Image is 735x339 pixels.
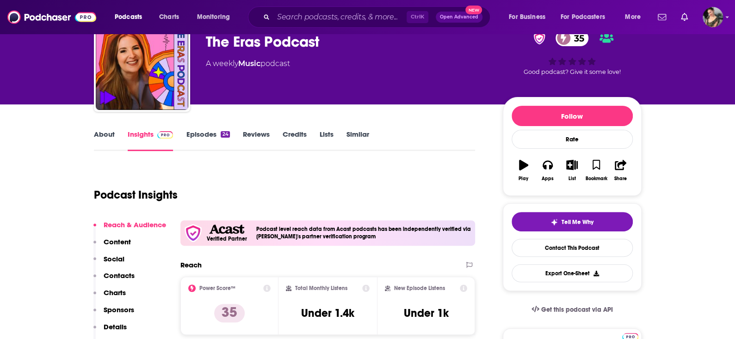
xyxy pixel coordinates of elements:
p: Reach & Audience [104,220,166,229]
img: Acast [209,224,244,234]
h4: Podcast level reach data from Acast podcasts has been independently verified via [PERSON_NAME]'s ... [256,226,472,240]
p: Sponsors [104,305,134,314]
div: Apps [542,176,554,182]
h2: Reach [180,260,202,269]
a: Lists [320,130,334,151]
h2: New Episode Listens [394,285,445,291]
p: Content [104,237,131,246]
h5: Verified Partner [207,236,247,242]
button: open menu [108,10,154,24]
button: open menu [618,10,652,24]
button: Content [93,237,131,254]
div: A weekly podcast [206,58,290,69]
button: tell me why sparkleTell Me Why [512,212,633,231]
h2: Power Score™ [199,285,235,291]
a: Reviews [243,130,270,151]
button: Apps [536,154,560,187]
button: Show profile menu [703,7,723,27]
span: Open Advanced [440,15,478,19]
div: verified Badge35Good podcast? Give it some love! [503,24,642,81]
button: Contacts [93,271,135,288]
span: 35 [565,30,589,46]
span: Logged in as Flossie22 [703,7,723,27]
button: Reach & Audience [93,220,166,237]
div: Play [519,176,528,182]
div: List [568,176,576,182]
p: Contacts [104,271,135,280]
span: Get this podcast via API [541,306,612,314]
button: List [560,154,584,187]
a: InsightsPodchaser Pro [128,130,173,151]
button: Share [608,154,632,187]
span: Ctrl K [407,11,428,23]
span: New [465,6,482,14]
button: open menu [555,10,618,24]
img: Podchaser - Follow, Share and Rate Podcasts [7,8,96,26]
div: 24 [221,131,229,138]
a: Episodes24 [186,130,229,151]
button: Charts [93,288,126,305]
button: open menu [502,10,557,24]
button: Export One-Sheet [512,264,633,282]
span: Monitoring [197,11,230,24]
a: 35 [556,30,589,46]
button: open menu [191,10,242,24]
a: Music [238,59,260,68]
span: Tell Me Why [562,218,593,226]
img: The Eras Podcast [96,18,188,110]
a: Show notifications dropdown [677,9,692,25]
p: 35 [214,304,245,322]
h1: Podcast Insights [94,188,178,202]
button: Social [93,254,124,272]
span: Charts [159,11,179,24]
h3: Under 1.4k [301,306,354,320]
button: Play [512,154,536,187]
a: Credits [283,130,307,151]
button: Open AdvancedNew [436,12,482,23]
img: verified Badge [531,32,548,44]
div: Search podcasts, credits, & more... [257,6,499,28]
p: Social [104,254,124,263]
a: Show notifications dropdown [654,9,670,25]
a: About [94,130,115,151]
h2: Total Monthly Listens [295,285,347,291]
p: Charts [104,288,126,297]
img: User Profile [703,7,723,27]
button: Follow [512,106,633,126]
div: Share [614,176,627,182]
a: Get this podcast via API [524,298,620,321]
input: Search podcasts, credits, & more... [273,10,407,24]
span: For Podcasters [561,11,605,24]
img: verfied icon [184,224,202,242]
span: Podcasts [115,11,142,24]
a: Contact This Podcast [512,239,633,257]
a: Charts [153,10,185,24]
img: tell me why sparkle [550,218,558,226]
h3: Under 1k [404,306,449,320]
div: Bookmark [585,176,607,182]
span: Good podcast? Give it some love! [524,68,621,75]
div: Rate [512,130,633,149]
p: Details [104,322,127,331]
button: Sponsors [93,305,134,322]
span: More [625,11,641,24]
span: For Business [509,11,545,24]
img: Podchaser Pro [157,131,173,139]
button: Bookmark [584,154,608,187]
a: Similar [346,130,369,151]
